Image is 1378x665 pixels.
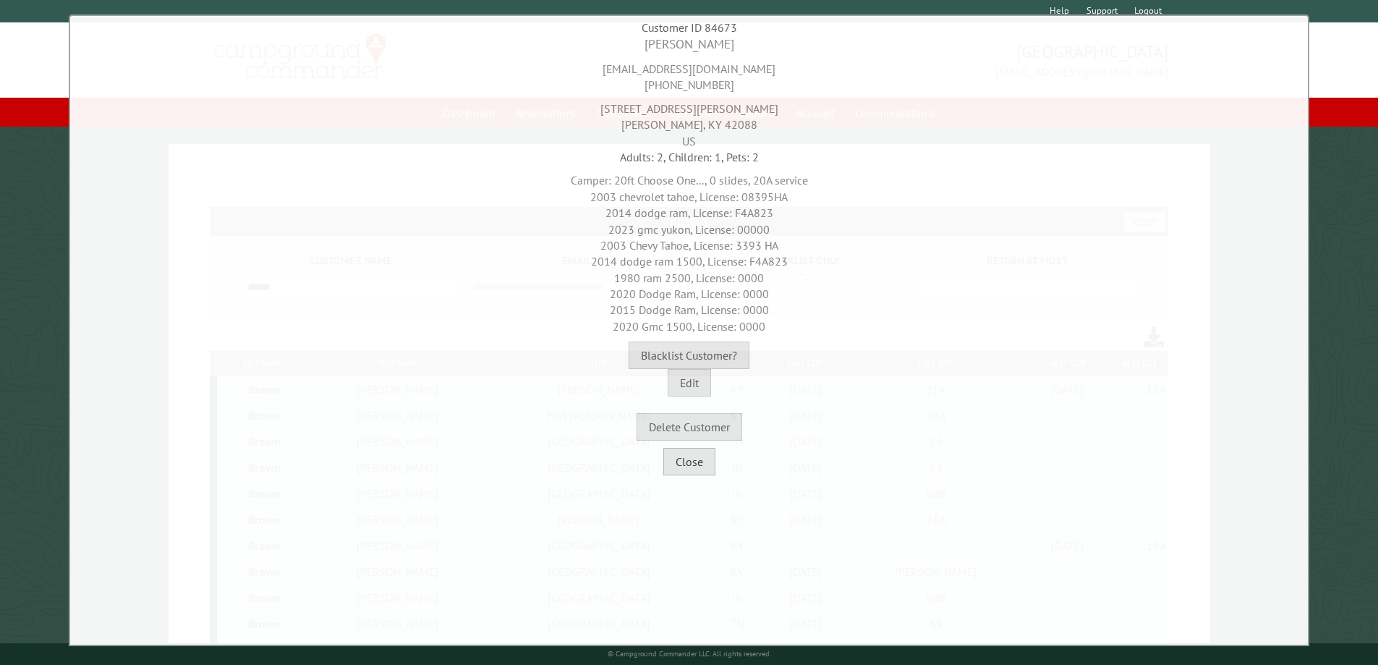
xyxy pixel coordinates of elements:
[591,254,788,268] span: 2014 dodge ram 1500, License: F4A823
[663,448,715,475] button: Close
[600,238,778,253] span: 2003 Chevy Tahoe, License: 3393 HA
[608,222,770,237] span: 2023 gmc yukon, License: 00000
[74,35,1304,54] div: [PERSON_NAME]
[613,319,765,334] span: 2020 Gmc 1500, License: 0000
[668,369,711,397] button: Edit
[629,342,749,369] button: Blacklist Customer?
[74,165,1304,334] div: Camper: 20ft Choose One..., 0 slides, 20A service
[590,190,788,204] span: 2003 chevrolet tahoe, License: 08395HA
[605,206,773,220] span: 2014 dodge ram, License: F4A823
[610,302,769,317] span: 2015 Dodge Ram, License: 0000
[637,413,742,441] button: Delete Customer
[614,271,764,285] span: 1980 ram 2500, License: 0000
[608,649,771,658] small: © Campground Commander LLC. All rights reserved.
[610,287,769,301] span: 2020 Dodge Ram, License: 0000
[74,93,1304,149] div: [STREET_ADDRESS][PERSON_NAME] [PERSON_NAME], KY 42088 US
[74,149,1304,165] div: Adults: 2, Children: 1, Pets: 2
[74,54,1304,93] div: [EMAIL_ADDRESS][DOMAIN_NAME] [PHONE_NUMBER]
[74,20,1304,35] div: Customer ID 84673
